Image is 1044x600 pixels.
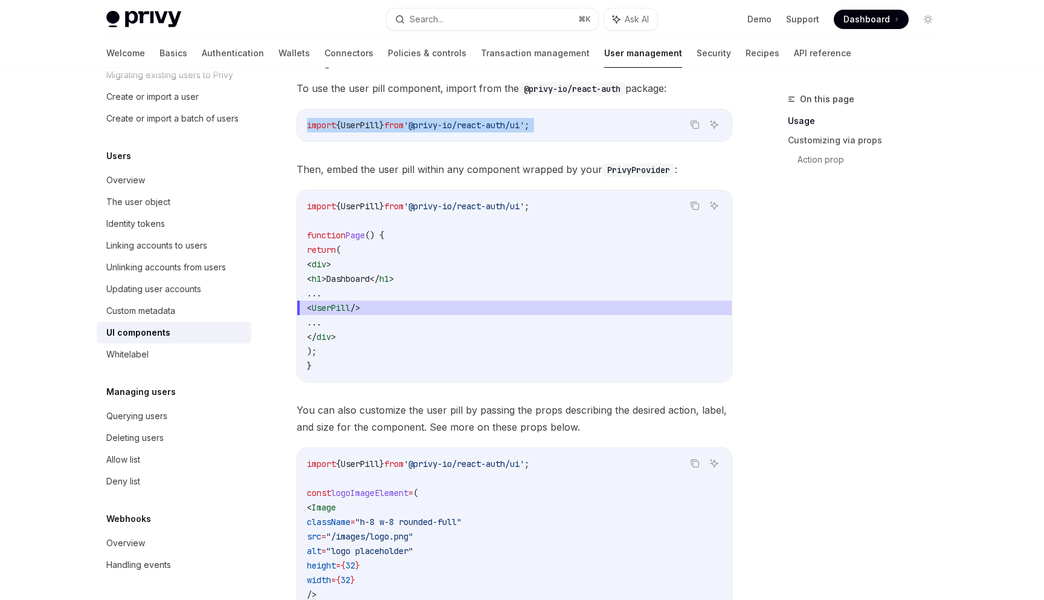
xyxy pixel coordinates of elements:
span: = [321,546,326,556]
span: className [307,517,350,527]
span: import [307,201,336,212]
button: Toggle dark mode [918,10,938,29]
span: = [350,517,355,527]
span: 32 [341,575,350,585]
span: { [336,201,341,212]
span: "logo placeholder" [326,546,413,556]
span: { [336,120,341,131]
span: div [317,331,331,342]
a: Action prop [797,150,947,169]
h5: Webhooks [106,512,151,526]
span: > [331,331,336,342]
span: logoImageElement [331,487,408,498]
code: @privy-io/react-auth [519,82,625,96]
a: Dashboard [834,10,909,29]
span: import [307,120,336,131]
a: UI components [97,322,251,344]
a: Customizing via props [788,131,947,150]
div: Whitelabel [106,347,149,362]
span: < [307,502,312,513]
div: Overview [106,173,145,187]
span: < [307,273,312,284]
span: Then, embed the user pill within any component wrapped by your : [297,161,732,178]
div: UI components [106,325,170,340]
span: () { [365,230,384,241]
button: Ask AI [706,198,722,214]
span: UserPill [341,120,379,131]
a: Updating user accounts [97,278,251,300]
span: h1 [312,273,321,284]
span: < [307,259,312,270]
a: Recipes [746,39,779,68]
a: Overview [97,532,251,554]
a: Custom metadata [97,300,251,322]
a: API reference [794,39,851,68]
span: height [307,560,336,571]
span: ... [307,288,321,299]
button: Ask AI [604,8,657,30]
span: Page [346,230,365,241]
button: Copy the contents from the code block [687,455,703,471]
span: h1 [379,273,389,284]
span: "h-8 w-8 rounded-full" [355,517,462,527]
span: const [307,487,331,498]
a: Deleting users [97,427,251,449]
a: Connectors [324,39,373,68]
a: Policies & controls [388,39,466,68]
span: > [326,259,331,270]
span: On this page [800,92,854,106]
span: = [331,575,336,585]
span: function [307,230,346,241]
a: Security [697,39,731,68]
a: Handling events [97,554,251,576]
span: { [336,458,341,469]
span: '@privy-io/react-auth/ui' [404,120,524,131]
span: src [307,531,321,542]
span: = [321,531,326,542]
span: = [408,487,413,498]
button: Ask AI [706,455,722,471]
span: > [389,273,394,284]
div: Search... [410,12,443,27]
a: Identity tokens [97,213,251,235]
span: </ [307,331,317,342]
span: Dashboard [326,273,370,284]
span: Ask AI [625,13,649,25]
div: Deleting users [106,431,164,445]
a: Transaction management [481,39,590,68]
a: Authentication [202,39,264,68]
span: </ [370,273,379,284]
span: { [336,575,341,585]
span: from [384,120,404,131]
span: } [355,560,360,571]
span: import [307,458,336,469]
span: } [350,575,355,585]
div: Querying users [106,409,167,423]
code: PrivyProvider [602,163,675,177]
a: Querying users [97,405,251,427]
span: '@privy-io/react-auth/ui' [404,458,524,469]
a: Demo [747,13,772,25]
img: light logo [106,11,181,28]
span: 32 [346,560,355,571]
div: Create or import a user [106,90,199,104]
a: Overview [97,169,251,191]
span: /> [307,589,317,600]
span: Image [312,502,336,513]
span: } [379,120,384,131]
div: Identity tokens [106,217,165,231]
span: ( [413,487,418,498]
span: '@privy-io/react-auth/ui' [404,201,524,212]
button: Ask AI [706,117,722,132]
a: Linking accounts to users [97,235,251,256]
span: < [307,302,312,313]
span: > [321,273,326,284]
span: return [307,244,336,255]
div: Overview [106,536,145,550]
div: The user object [106,195,170,209]
span: Dashboard [843,13,890,25]
span: width [307,575,331,585]
a: Whitelabel [97,344,251,365]
a: Basics [159,39,187,68]
span: } [379,458,384,469]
